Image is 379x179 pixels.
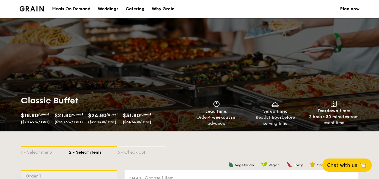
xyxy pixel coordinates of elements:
span: ($27.03 w/ GST) [88,120,116,124]
span: $31.80 [123,112,140,119]
a: Logotype [20,6,44,11]
span: ($20.49 w/ GST) [21,120,50,124]
img: icon-vegetarian.fe4039eb.svg [228,162,234,167]
span: /guest [106,112,118,116]
img: icon-vegan.f8ff3823.svg [261,162,267,167]
span: /guest [38,112,49,116]
img: icon-dish.430c3a2e.svg [271,101,280,107]
span: 🦙 [360,162,367,169]
span: $24.80 [88,112,106,119]
strong: 4 weekdays [208,115,233,120]
strong: 2 hours 30 minutes [309,114,349,119]
img: Grain [20,6,44,11]
div: 1 - Select menu [21,147,69,155]
div: from event time [307,114,361,126]
img: icon-teardown.65201eee.svg [331,101,337,107]
span: Spicy [293,163,303,167]
img: icon-spicy.37a8142b.svg [287,162,292,167]
div: 3 - Check out [117,147,166,155]
span: Teardown time: [317,108,350,113]
h1: Classic Buffet [21,95,187,106]
span: ($34.66 w/ GST) [123,120,151,124]
span: Lead time: [205,109,228,114]
span: ($23.76 w/ GST) [55,120,83,124]
span: Setup time: [263,109,287,114]
span: Vegan [268,163,280,167]
span: /guest [140,112,151,116]
button: Chat with us🦙 [322,159,372,172]
div: Order in advance [190,115,244,127]
img: icon-clock.2db775ea.svg [212,101,221,107]
img: icon-chef-hat.a58ddaea.svg [310,162,315,167]
span: Chef's recommendation [317,163,358,167]
span: Chat with us [327,162,357,168]
span: Order 1 [26,174,43,179]
div: Ready before serving time [248,115,302,127]
strong: 1 hour [269,115,282,120]
span: Vegetarian [235,163,254,167]
span: $18.80 [21,112,38,119]
span: $21.80 [55,112,72,119]
div: 2 - Select items [69,147,117,155]
span: /guest [72,112,83,116]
